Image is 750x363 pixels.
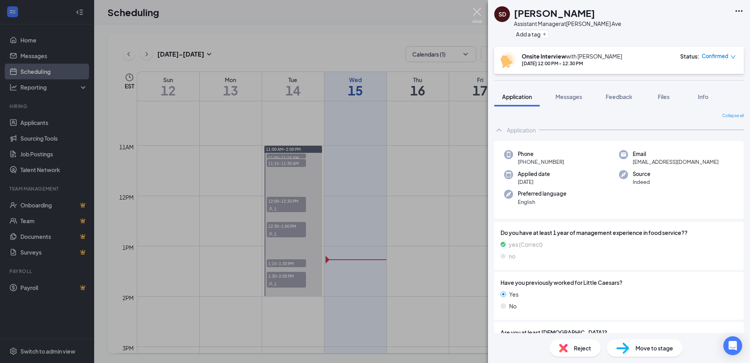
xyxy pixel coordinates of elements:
div: Open Intercom Messenger [723,336,742,355]
span: Email [633,150,719,158]
div: with [PERSON_NAME] [522,52,622,60]
span: Are you at least [DEMOGRAPHIC_DATA]? [501,328,737,337]
svg: Plus [542,32,547,37]
div: Status : [680,52,699,60]
span: [PHONE_NUMBER] [518,158,564,166]
span: [DATE] [518,178,550,186]
span: no [509,252,515,260]
span: Reject [574,344,591,352]
span: Have you previously worked for Little Caesars? [501,278,623,287]
h1: [PERSON_NAME] [514,6,595,20]
span: Collapse all [722,113,744,119]
span: Source [633,170,650,178]
svg: Ellipses [734,6,744,16]
button: PlusAdd a tag [514,30,549,38]
div: Application [507,126,536,134]
div: [DATE] 12:00 PM - 12:30 PM [522,60,622,67]
svg: ChevronUp [494,125,504,135]
span: Application [502,93,532,100]
div: Assistant Manager at [PERSON_NAME] Ave [514,20,621,27]
span: [EMAIL_ADDRESS][DOMAIN_NAME] [633,158,719,166]
span: yes (Correct) [509,240,542,249]
span: Indeed [633,178,650,186]
span: Feedback [606,93,632,100]
span: Files [658,93,670,100]
span: Messages [555,93,582,100]
span: Confirmed [702,52,728,60]
div: SD [499,10,506,18]
span: down [730,54,736,60]
span: Applied date [518,170,550,178]
span: English [518,198,566,206]
span: Phone [518,150,564,158]
span: Info [698,93,708,100]
span: Preferred language [518,190,566,198]
b: Onsite Interview [522,53,566,60]
span: No [509,302,517,310]
span: Yes [509,290,519,299]
span: Do you have at least 1 year of management experience in food service?? [501,228,737,237]
span: Move to stage [635,344,673,352]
